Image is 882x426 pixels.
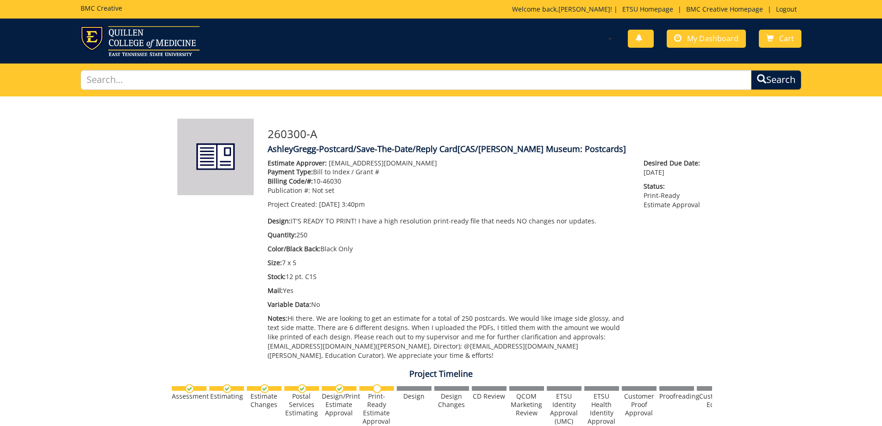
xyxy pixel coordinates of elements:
[268,272,630,281] p: 12 pt. C1S
[751,70,801,90] button: Search
[268,177,630,186] p: 10-46030
[268,300,311,309] span: Variable Data:
[697,392,732,409] div: Customer Edits
[247,392,281,409] div: Estimate Changes
[779,33,794,44] span: Cart
[268,286,283,295] span: Mail:
[268,159,630,168] p: [EMAIL_ADDRESS][DOMAIN_NAME]
[547,392,582,426] div: ETSU Identity Approval (UMC)
[644,182,705,191] span: Status:
[268,200,317,209] span: Project Created:
[268,272,286,281] span: Stock:
[319,200,365,209] span: [DATE] 3:40pm
[457,143,626,154] span: [CAS/[PERSON_NAME] Museum: Postcards]
[260,384,269,393] img: checkmark
[644,182,705,210] p: Print-Ready Estimate Approval
[268,244,630,254] p: Black Only
[268,258,282,267] span: Size:
[472,392,507,401] div: CD Review
[268,244,320,253] span: Color/Black Back:
[322,392,357,417] div: Design/Print Estimate Approval
[81,26,200,56] img: ETSU logo
[268,128,705,140] h3: 260300-A
[659,392,694,401] div: Proofreading
[223,384,231,393] img: checkmark
[268,186,310,195] span: Publication #:
[268,216,291,225] span: Design:
[644,159,705,168] span: Desired Due Date:
[622,392,657,417] div: Customer Proof Approval
[667,30,746,48] a: My Dashboard
[268,314,288,323] span: Notes:
[268,300,630,309] p: No
[759,30,801,48] a: Cart
[397,392,432,401] div: Design
[687,33,738,44] span: My Dashboard
[434,392,469,409] div: Design Changes
[177,119,254,195] img: Product featured image
[644,159,705,177] p: [DATE]
[359,392,394,426] div: Print-Ready Estimate Approval
[81,70,752,90] input: Search...
[268,258,630,267] p: 7 x 5
[209,392,244,401] div: Estimating
[185,384,194,393] img: checkmark
[268,216,630,226] p: IT'S READY TO PRINT! I have a high resolution print-ready file that needs NO changes nor updates.
[618,5,678,13] a: ETSU Homepage
[558,5,610,13] a: [PERSON_NAME]
[170,369,712,379] h4: Project Timeline
[268,167,630,177] p: Bill to Index / Grant #
[268,286,630,295] p: Yes
[81,5,122,12] h5: BMC Creative
[172,392,206,401] div: Assessment
[268,230,296,239] span: Quantity:
[268,314,630,360] p: Hi there. We are looking to get an estimate for a total of 250 postcards. We would like image sid...
[771,5,801,13] a: Logout
[584,392,619,426] div: ETSU Health Identity Approval
[268,230,630,240] p: 250
[312,186,334,195] span: Not set
[268,177,313,185] span: Billing Code/#:
[682,5,768,13] a: BMC Creative Homepage
[298,384,307,393] img: checkmark
[284,392,319,417] div: Postal Services Estimating
[512,5,801,14] p: Welcome back, ! | | |
[268,159,327,167] span: Estimate Approver:
[373,384,382,393] img: no
[509,392,544,417] div: QCOM Marketing Review
[335,384,344,393] img: checkmark
[268,167,313,176] span: Payment Type:
[268,145,705,154] h4: AshleyGregg-Postcard/Save-The-Date/Reply Card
